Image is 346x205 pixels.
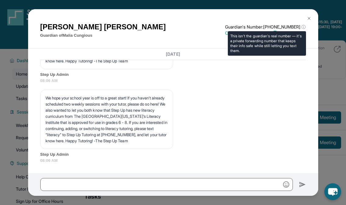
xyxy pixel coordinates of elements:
[40,51,306,57] h3: [DATE]
[301,24,306,30] span: ⓘ
[40,72,306,78] span: Step Up Admin
[324,183,341,200] button: chat-button
[225,24,306,30] p: Guardian's Number: [PHONE_NUMBER]
[299,181,306,188] img: Send icon
[40,78,306,84] span: 08:06 AM
[272,30,277,36] img: Copy Icon
[283,181,289,188] img: Emoji
[40,32,166,39] p: Guardian of Malia Cungious
[225,30,306,36] p: Copy Meeting Invitation
[46,95,168,144] p: We hope your school year is off to a great start! If you haven’t already scheduled two weekly ses...
[40,21,166,32] h1: [PERSON_NAME] [PERSON_NAME]
[228,31,306,56] div: This isn't the guardian's real number — it's a private forwarding number that keeps their info sa...
[40,151,306,158] span: Step Up Admin
[307,16,311,21] img: Close Icon
[40,158,306,164] span: 08:06 AM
